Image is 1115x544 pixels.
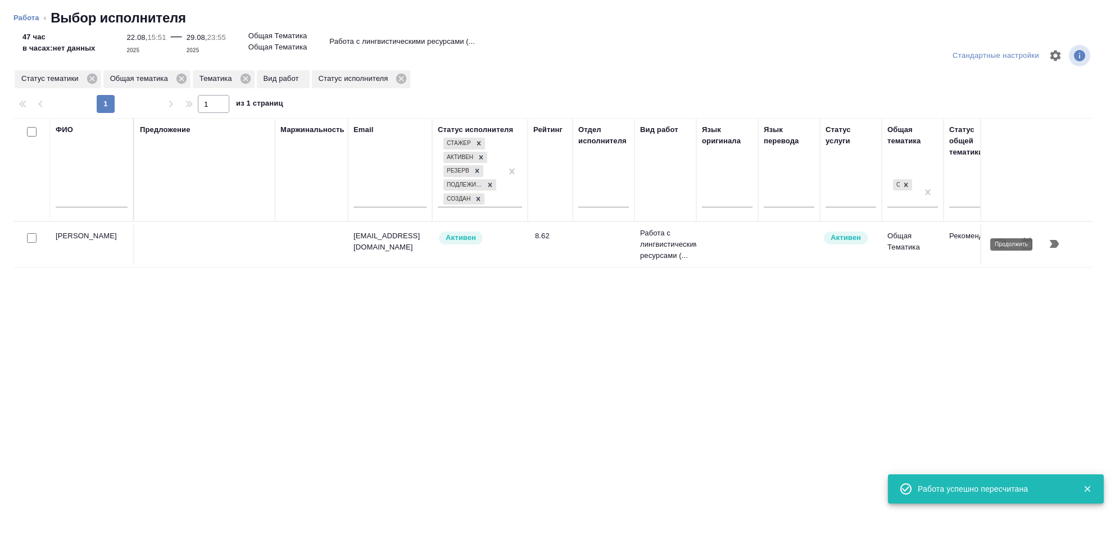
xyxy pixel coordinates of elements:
[640,228,691,261] p: Работа с лингвистическими ресурсами (...
[280,124,345,135] div: Маржинальность
[826,124,876,147] div: Статус услуги
[443,193,472,205] div: Создан
[443,138,473,149] div: Стажер
[110,73,172,84] p: Общая тематика
[578,124,629,147] div: Отдел исполнителя
[446,232,476,243] p: Активен
[171,27,182,56] div: —
[44,12,46,24] li: ‹
[442,164,484,178] div: Стажер, Активен, Резерв, Подлежит внедрению, Создан
[13,13,39,22] a: Работа
[443,165,471,177] div: Резерв
[248,30,307,42] p: Общая Тематика
[1069,45,1093,66] span: Посмотреть информацию
[21,73,83,84] p: Статус тематики
[764,124,814,147] div: Язык перевода
[533,124,563,135] div: Рейтинг
[51,9,186,27] h2: Выбор исполнителя
[442,151,488,165] div: Стажер, Активен, Резерв, Подлежит внедрению, Создан
[140,124,191,135] div: Предложение
[443,152,475,164] div: Активен
[882,225,944,264] td: Общая Тематика
[193,70,255,88] div: Тематика
[1042,42,1069,69] span: Настроить таблицу
[147,33,166,42] p: 15:51
[236,97,283,113] span: из 1 страниц
[27,233,37,243] input: Выбери исполнителей, чтобы отправить приглашение на работу
[13,9,1102,27] nav: breadcrumb
[56,124,73,135] div: ФИО
[893,179,900,191] div: Общая Тематика
[442,137,486,151] div: Стажер, Активен, Резерв, Подлежит внедрению, Создан
[127,33,148,42] p: 22.08,
[329,36,475,47] p: Работа с лингвистическими ресурсами (...
[640,124,678,135] div: Вид работ
[22,31,96,43] p: 47 час
[103,70,191,88] div: Общая тематика
[200,73,236,84] p: Тематика
[15,70,101,88] div: Статус тематики
[443,179,484,191] div: Подлежит внедрению
[950,47,1042,65] div: split button
[319,73,392,84] p: Статус исполнителя
[535,230,567,242] div: 8.62
[353,124,373,135] div: Email
[353,230,427,253] p: [EMAIL_ADDRESS][DOMAIN_NAME]
[264,73,303,84] p: Вид работ
[442,178,497,192] div: Стажер, Активен, Резерв, Подлежит внедрению, Создан
[949,124,1000,158] div: Статус общей тематики
[187,33,207,42] p: 29.08,
[1076,484,1099,494] button: Закрыть
[918,483,1066,495] div: Работа успешно пересчитана
[831,232,861,243] p: Активен
[892,178,913,192] div: Общая Тематика
[944,225,1005,264] td: Рекомендован
[442,192,486,206] div: Стажер, Активен, Резерв, Подлежит внедрению, Создан
[312,70,411,88] div: Статус исполнителя
[207,33,226,42] p: 23:55
[50,225,134,264] td: [PERSON_NAME]
[438,124,513,135] div: Статус исполнителя
[702,124,753,147] div: Язык оригинала
[887,124,938,147] div: Общая тематика
[438,230,522,246] div: Рядовой исполнитель: назначай с учетом рейтинга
